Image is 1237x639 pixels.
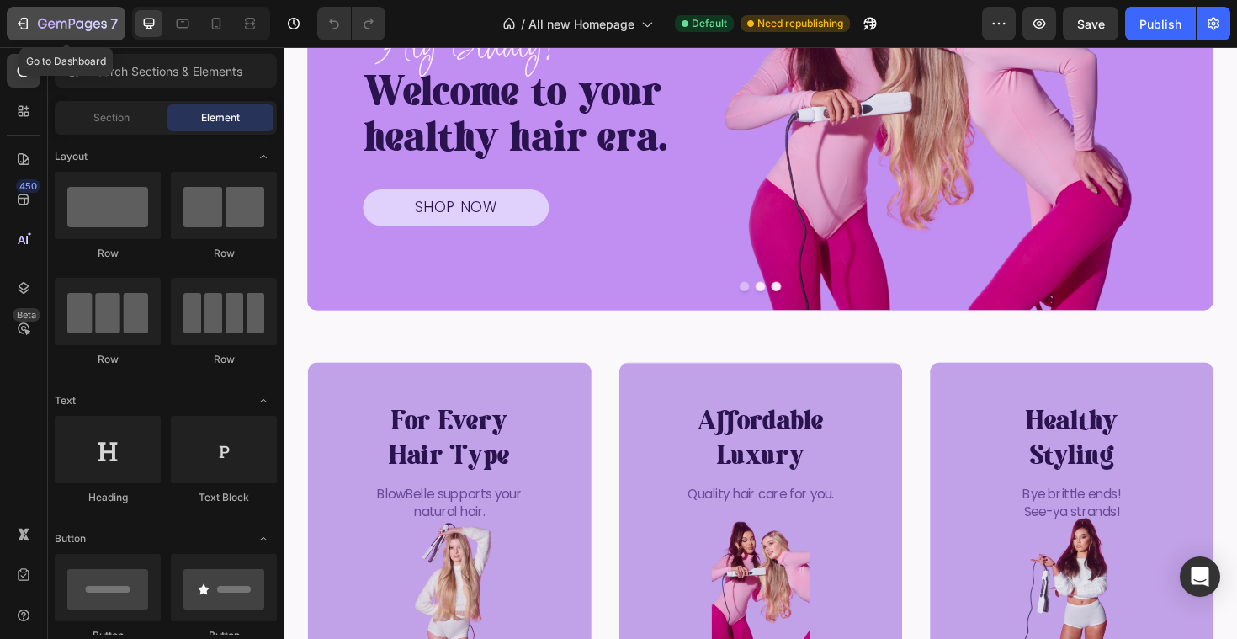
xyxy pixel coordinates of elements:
[201,110,240,125] span: Element
[93,110,130,125] span: Section
[1125,7,1196,40] button: Publish
[250,525,277,552] span: Toggle open
[110,13,118,34] p: 7
[171,352,277,367] div: Row
[55,490,161,505] div: Heading
[40,465,311,483] p: BlowBelle supports your
[55,54,277,88] input: Search Sections & Elements
[55,149,88,164] span: Layout
[55,246,161,261] div: Row
[284,47,1237,639] iframe: Design area
[1077,17,1105,31] span: Save
[55,531,86,546] span: Button
[521,15,525,33] span: /
[1139,15,1181,33] div: Publish
[483,248,493,258] button: Dot
[171,246,277,261] div: Row
[370,465,640,483] p: Quality hair care for you.
[55,352,161,367] div: Row
[369,378,642,453] h2: affordable luxury
[40,483,311,502] p: natural hair.
[13,308,40,322] div: Beta
[7,7,125,40] button: 7
[500,248,510,258] button: Dot
[139,159,226,181] p: Shop Now
[517,248,527,258] button: Dot
[55,393,76,408] span: Text
[528,15,634,33] span: All new Homepage
[699,465,969,501] p: Bye brittle ends! See-ya strands!
[171,490,277,505] div: Text Block
[16,179,40,193] div: 450
[1063,7,1118,40] button: Save
[698,378,971,453] h2: healthy styling
[84,24,451,124] h1: Welcome to your healthy hair era.
[692,16,727,31] span: Default
[1180,556,1220,597] div: Open Intercom Messenger
[757,16,843,31] span: Need republishing
[39,378,312,453] h2: for every hair type
[250,387,277,414] span: Toggle open
[317,7,385,40] div: Undo/Redo
[250,143,277,170] span: Toggle open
